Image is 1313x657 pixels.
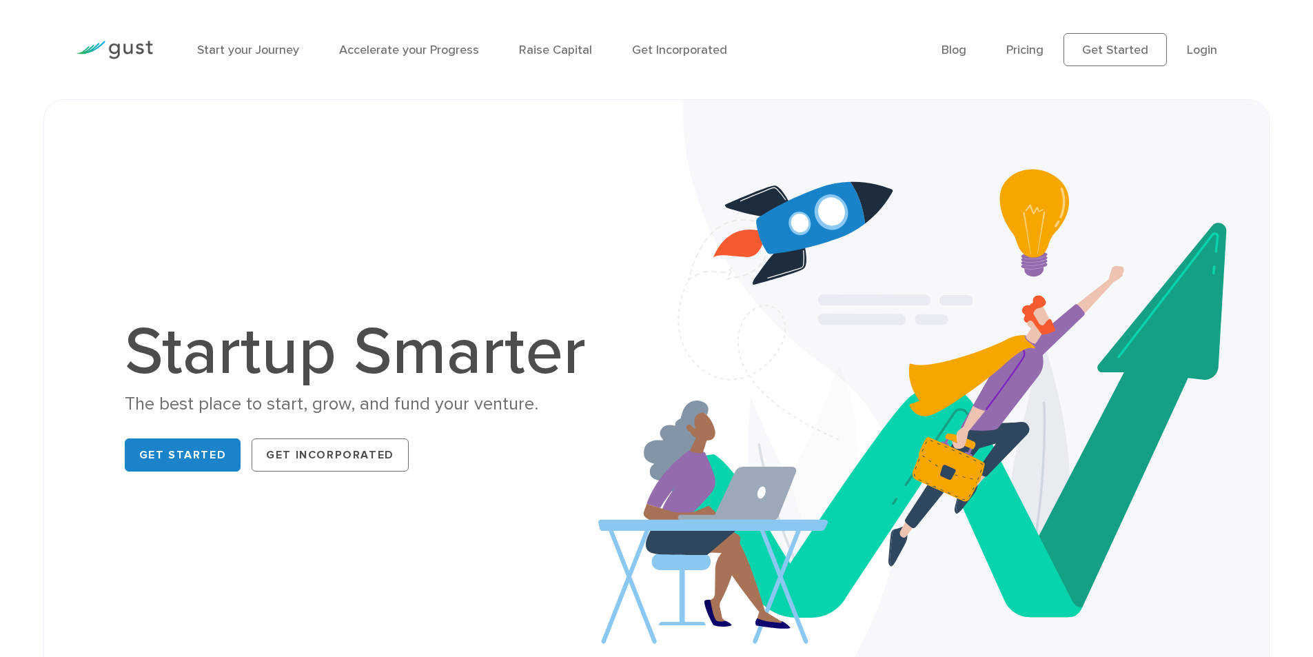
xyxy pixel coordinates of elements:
a: Get Incorporated [252,438,409,472]
img: Gust Logo [76,41,153,59]
a: Accelerate your Progress [339,43,479,57]
a: Get Started [125,438,241,472]
a: Pricing [1006,43,1044,57]
a: Get Incorporated [632,43,727,57]
a: Start your Journey [197,43,299,57]
h1: Startup Smarter [125,319,600,385]
a: Get Started [1063,33,1167,66]
a: Login [1187,43,1217,57]
a: Raise Capital [519,43,592,57]
a: Blog [942,43,966,57]
div: The best place to start, grow, and fund your venture. [125,392,600,416]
